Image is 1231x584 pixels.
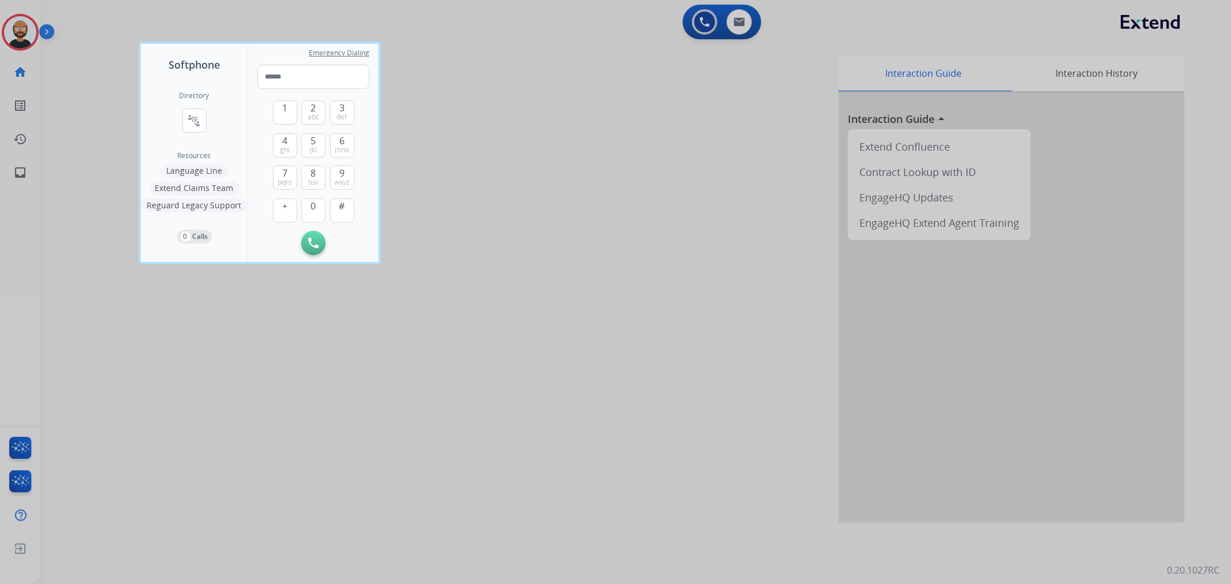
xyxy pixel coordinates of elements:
span: 5 [311,134,316,148]
span: 8 [311,166,316,180]
span: wxyz [334,178,350,187]
span: Resources [178,151,211,160]
span: 9 [339,166,345,180]
p: 0 [181,231,190,242]
span: abc [308,113,319,122]
img: call-button [308,238,319,248]
span: 4 [282,134,287,148]
span: jkl [310,145,317,155]
span: + [282,199,287,213]
span: Softphone [169,57,220,73]
button: + [273,199,297,223]
h2: Directory [179,91,209,100]
button: # [330,199,354,223]
button: 0Calls [177,230,212,244]
span: 6 [339,134,345,148]
button: 3def [330,100,354,125]
p: Calls [193,231,208,242]
span: ghi [280,145,290,155]
span: 0 [311,199,316,213]
span: # [339,199,345,213]
button: Extend Claims Team [149,181,240,195]
mat-icon: connect_without_contact [188,114,201,128]
span: 3 [339,101,345,115]
p: 0.20.1027RC [1167,563,1219,577]
button: 1 [273,100,297,125]
button: 4ghi [273,133,297,158]
button: 9wxyz [330,166,354,190]
span: tuv [309,178,319,187]
button: 2abc [301,100,325,125]
button: Language Line [160,164,228,178]
button: 7pqrs [273,166,297,190]
button: 6mno [330,133,354,158]
button: 5jkl [301,133,325,158]
span: 7 [282,166,287,180]
span: 1 [282,101,287,115]
button: Reguard Legacy Support [141,199,248,212]
button: 0 [301,199,325,223]
span: 2 [311,101,316,115]
span: pqrs [278,178,292,187]
button: 8tuv [301,166,325,190]
span: Emergency Dialing [309,48,369,58]
span: mno [335,145,349,155]
span: def [337,113,347,122]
